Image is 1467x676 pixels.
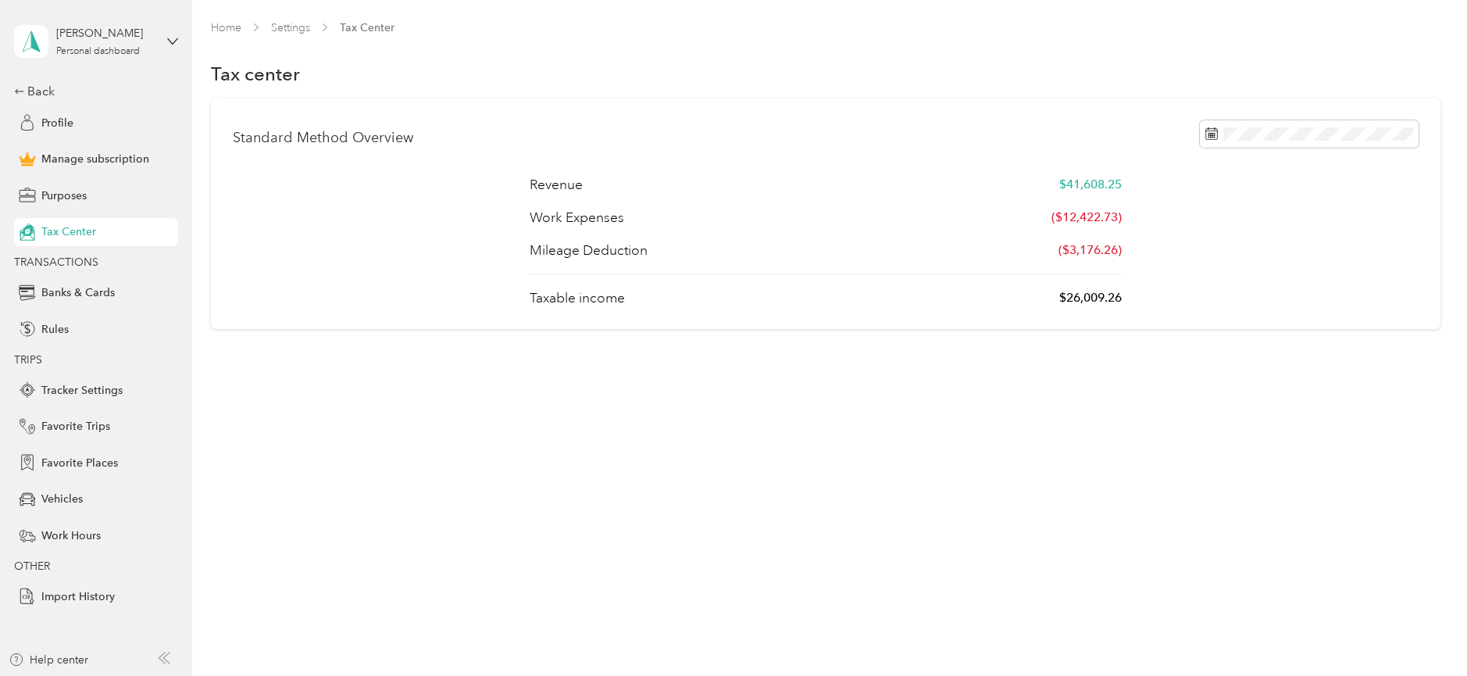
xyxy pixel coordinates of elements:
[41,151,149,167] span: Manage subscription
[340,20,394,36] span: Tax Center
[56,25,154,41] div: [PERSON_NAME]
[14,256,98,269] span: TRANSACTIONS
[530,208,624,227] p: Work Expenses
[211,66,300,82] h1: Tax center
[41,224,96,240] span: Tax Center
[9,652,88,668] button: Help center
[211,21,241,34] a: Home
[14,353,42,367] span: TRIPS
[41,321,69,338] span: Rules
[56,47,140,56] div: Personal dashboard
[1059,288,1122,308] p: $26,009.26
[41,588,115,605] span: Import History
[41,491,83,507] span: Vehicles
[1058,241,1122,260] p: ($3,176.26)
[530,288,625,308] p: Taxable income
[41,382,123,399] span: Tracker Settings
[530,175,583,195] p: Revenue
[530,241,648,260] p: Mileage Deduction
[14,560,50,573] span: OTHER
[41,418,110,435] span: Favorite Trips
[41,115,73,131] span: Profile
[233,130,413,146] h1: Standard Method Overview
[1380,588,1467,676] iframe: Everlance-gr Chat Button Frame
[41,284,115,301] span: Banks & Cards
[41,528,101,544] span: Work Hours
[14,82,170,101] div: Back
[41,188,87,204] span: Purposes
[41,455,118,471] span: Favorite Places
[1051,208,1122,227] p: ($12,422.73)
[1059,175,1122,195] p: $41,608.25
[271,21,310,34] a: Settings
